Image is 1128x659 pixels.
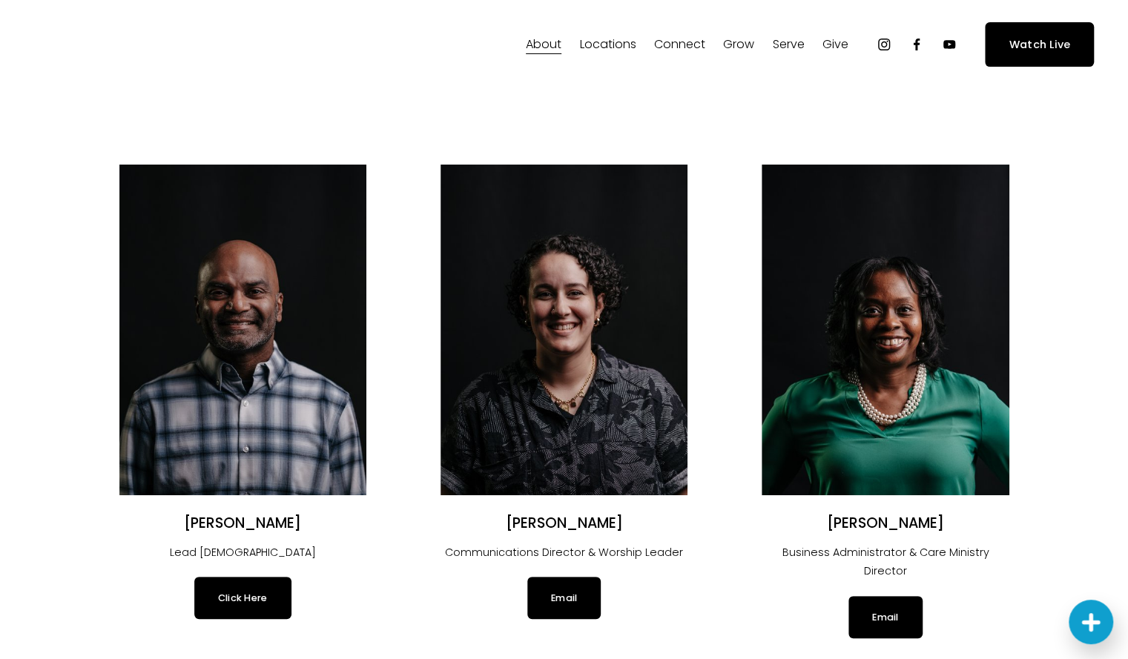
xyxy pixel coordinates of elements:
a: folder dropdown [723,33,754,56]
span: About [526,34,561,56]
a: Watch Live [985,22,1094,66]
p: Business Administrator & Care Ministry Director [762,543,1009,582]
img: Fellowship Memphis [34,30,241,59]
span: Give [822,34,848,56]
a: Click Here [194,577,291,618]
a: YouTube [942,37,957,52]
h2: [PERSON_NAME] [119,514,366,533]
a: Email [527,577,601,618]
a: Facebook [909,37,924,52]
h2: [PERSON_NAME] [441,514,687,533]
span: Connect [654,34,705,56]
a: folder dropdown [654,33,705,56]
a: folder dropdown [772,33,804,56]
span: Locations [579,34,636,56]
span: Serve [772,34,804,56]
p: Lead [DEMOGRAPHIC_DATA] [119,543,366,563]
a: Instagram [877,37,891,52]
a: folder dropdown [579,33,636,56]
a: folder dropdown [822,33,848,56]
img: Angélica Smith [441,165,687,494]
a: folder dropdown [526,33,561,56]
a: Email [848,596,922,638]
p: Communications Director & Worship Leader [441,543,687,563]
span: Grow [723,34,754,56]
h2: [PERSON_NAME] [762,514,1009,533]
